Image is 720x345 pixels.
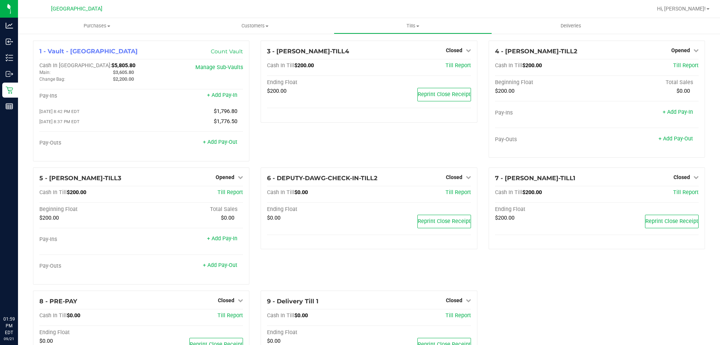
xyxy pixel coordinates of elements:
span: [DATE] 8:42 PM EDT [39,109,79,114]
span: $200.00 [67,189,86,196]
inline-svg: Inbound [6,38,13,45]
inline-svg: Retail [6,86,13,94]
iframe: Resource center [7,285,30,307]
span: 4 - [PERSON_NAME]-TILL2 [495,48,577,55]
span: Closed [446,47,462,53]
div: Ending Float [267,79,369,86]
span: $200.00 [39,215,59,221]
a: Tills [334,18,492,34]
span: Tills [334,23,491,29]
inline-svg: Analytics [6,22,13,29]
a: + Add Pay-In [207,235,237,242]
div: Ending Float [495,206,597,213]
span: $2,200.00 [113,76,134,82]
span: Deliveries [550,23,591,29]
span: Closed [218,297,234,303]
span: Reprint Close Receipt [418,218,471,224]
div: Total Sales [141,206,243,213]
inline-svg: Inventory [6,54,13,62]
a: Till Report [445,312,471,319]
a: Manage Sub-Vaults [195,64,243,71]
div: Ending Float [39,329,141,336]
a: Deliveries [492,18,650,34]
a: Till Report [673,189,699,196]
span: Opened [671,47,690,53]
span: Cash In Till [495,189,522,196]
div: Pay-Ins [39,236,141,243]
span: 7 - [PERSON_NAME]-TILL1 [495,175,575,182]
div: Pay-Outs [39,140,141,146]
span: $0.00 [267,338,280,344]
span: Main: [39,70,51,75]
div: Total Sales [597,79,699,86]
a: + Add Pay-Out [203,262,237,268]
a: Till Report [217,312,243,319]
a: + Add Pay-Out [203,139,237,145]
a: Till Report [217,189,243,196]
span: $1,776.50 [214,118,237,125]
span: 9 - Delivery Till 1 [267,298,318,305]
span: 8 - PRE-PAY [39,298,77,305]
span: $0.00 [267,215,280,221]
span: 5 - [PERSON_NAME]-TILL3 [39,175,121,182]
span: $0.00 [39,338,53,344]
a: Purchases [18,18,176,34]
span: Cash In Till [39,312,67,319]
iframe: Resource center unread badge [22,284,31,293]
span: [DATE] 8:37 PM EDT [39,119,79,124]
span: Cash In Till [267,62,294,69]
span: 6 - DEPUTY-DAWG-CHECK-IN-TILL2 [267,175,377,182]
a: Till Report [445,189,471,196]
a: + Add Pay-In [207,92,237,98]
span: Opened [216,174,234,180]
inline-svg: Reports [6,102,13,110]
span: $5,805.80 [111,62,135,69]
span: [GEOGRAPHIC_DATA] [51,6,102,12]
span: $0.00 [294,312,308,319]
div: Ending Float [267,206,369,213]
p: 01:59 PM EDT [3,316,15,336]
span: $200.00 [294,62,314,69]
span: Closed [673,174,690,180]
div: Beginning Float [39,206,141,213]
span: Cash In Till [39,189,67,196]
a: Count Vault [211,48,243,55]
span: $3,605.80 [113,69,134,75]
a: Till Report [445,62,471,69]
span: Change Bag: [39,77,65,82]
span: $0.00 [67,312,80,319]
span: Cash In Till [267,312,294,319]
span: $0.00 [221,215,234,221]
div: Pay-Ins [39,93,141,99]
span: $1,796.80 [214,108,237,114]
span: $200.00 [495,88,514,94]
div: Ending Float [267,329,369,336]
span: Hi, [PERSON_NAME]! [657,6,706,12]
span: Cash In [GEOGRAPHIC_DATA]: [39,62,111,69]
div: Pay-Outs [495,136,597,143]
span: Closed [446,174,462,180]
span: $200.00 [522,189,542,196]
a: + Add Pay-In [663,109,693,115]
inline-svg: Outbound [6,70,13,78]
div: Pay-Ins [495,110,597,116]
span: $200.00 [267,88,286,94]
span: Till Report [673,62,699,69]
span: Customers [176,23,333,29]
span: $200.00 [495,215,514,221]
p: 09/21 [3,336,15,342]
button: Reprint Close Receipt [417,88,471,101]
span: Reprint Close Receipt [645,218,698,224]
span: $0.00 [294,189,308,196]
button: Reprint Close Receipt [417,215,471,228]
span: Reprint Close Receipt [418,91,471,98]
span: Cash In Till [495,62,522,69]
span: Closed [446,297,462,303]
span: $0.00 [676,88,690,94]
